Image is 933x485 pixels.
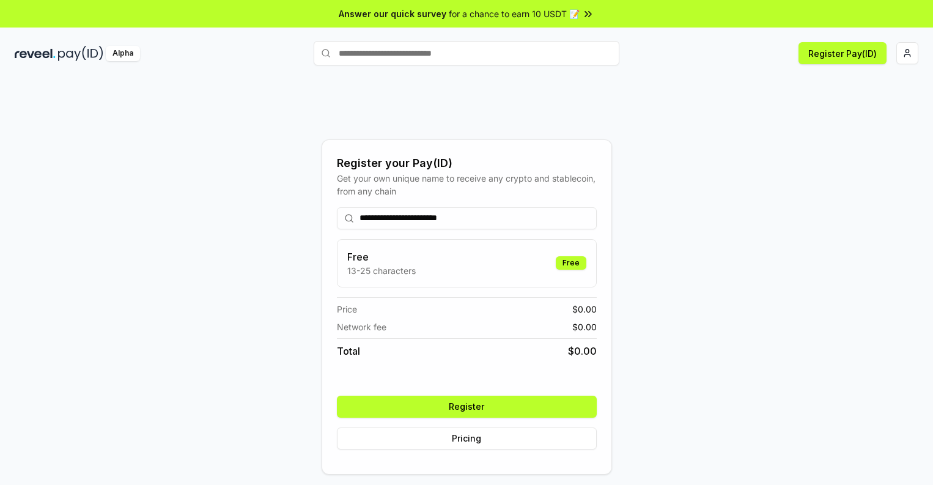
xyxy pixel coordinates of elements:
[572,303,597,316] span: $ 0.00
[337,396,597,418] button: Register
[337,172,597,198] div: Get your own unique name to receive any crypto and stablecoin, from any chain
[449,7,580,20] span: for a chance to earn 10 USDT 📝
[58,46,103,61] img: pay_id
[347,264,416,277] p: 13-25 characters
[15,46,56,61] img: reveel_dark
[337,303,357,316] span: Price
[347,250,416,264] h3: Free
[337,428,597,450] button: Pricing
[568,344,597,358] span: $ 0.00
[337,320,386,333] span: Network fee
[572,320,597,333] span: $ 0.00
[556,256,586,270] div: Free
[106,46,140,61] div: Alpha
[798,42,887,64] button: Register Pay(ID)
[337,155,597,172] div: Register your Pay(ID)
[339,7,446,20] span: Answer our quick survey
[337,344,360,358] span: Total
